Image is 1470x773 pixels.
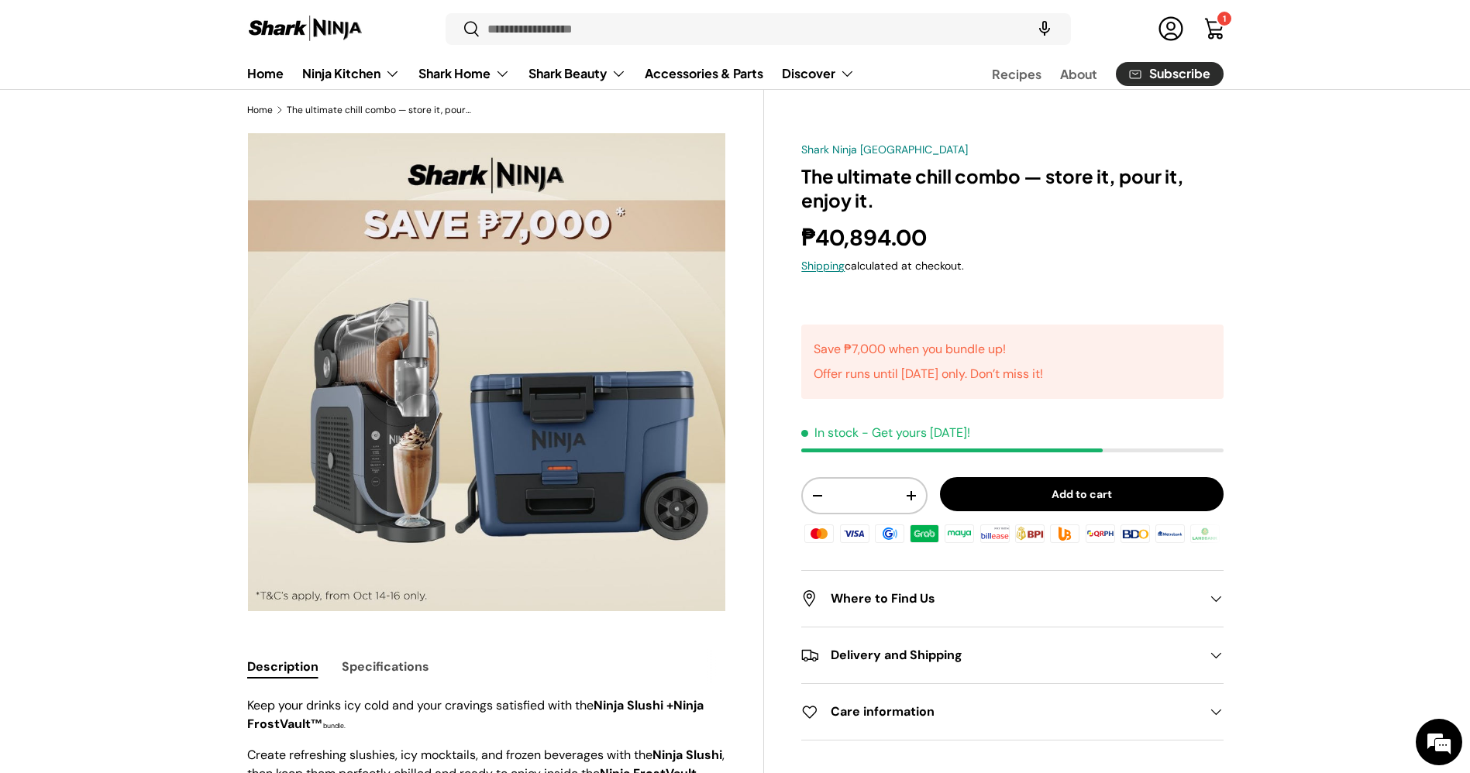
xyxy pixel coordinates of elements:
p: Offer runs until [DATE] only. Don’t miss it! [814,365,1043,383]
button: Specifications [342,649,429,684]
a: Home [247,58,284,88]
span: Ninja FrostVault™ [247,697,704,732]
img: metrobank [1153,522,1187,545]
a: Accessories & Parts [645,58,763,88]
nav: Secondary [955,58,1224,89]
p: Keep your drinks icy cold and your cravings satisfied with the [247,696,727,733]
strong: Ninja Slushi + [247,697,704,732]
strong: ₱40,894.00 [801,223,931,253]
nav: Breadcrumbs [247,103,765,117]
span: In stock [801,424,859,441]
strong: Ninja Slushi [652,747,722,763]
summary: Shark Home [409,58,519,89]
summary: Shark Beauty [519,58,635,89]
img: landbank [1188,522,1222,545]
button: Add to cart [940,477,1224,512]
img: billease [978,522,1012,545]
p: - Get yours [DATE]! [862,424,970,441]
a: Home [247,105,273,115]
img: maya [942,522,976,545]
summary: Discover [773,58,864,89]
a: Shipping [801,259,845,273]
summary: Delivery and Shipping [801,627,1223,683]
h1: The ultimate chill combo — store it, pour it, enjoy it. [801,164,1223,212]
p: Save ₱7,000 when you bundle up! [814,340,1043,359]
span: Subscribe [1149,68,1210,81]
h2: Where to Find Us [801,589,1198,608]
a: About [1060,59,1097,89]
span: 1 [1223,14,1226,25]
nav: Primary [247,58,855,89]
h2: Delivery and Shipping [801,646,1198,665]
a: Shark Ninja [GEOGRAPHIC_DATA] [801,143,968,156]
div: calculated at checkout. [801,258,1223,274]
img: bdo [1118,522,1152,545]
img: ubp [1048,522,1082,545]
img: master [802,522,836,545]
img: Shark Ninja Philippines [247,14,363,44]
span: bundle. [323,721,346,730]
summary: Ninja Kitchen [293,58,409,89]
a: The ultimate chill combo — store it, pour it, enjoy it. [287,105,473,115]
img: qrph [1083,522,1117,545]
speech-search-button: Search by voice [1020,12,1069,46]
img: gcash [873,522,907,545]
a: Recipes [992,59,1041,89]
button: Description [247,649,318,684]
h2: Care information [801,703,1198,721]
summary: Where to Find Us [801,571,1223,627]
img: bpi [1013,522,1047,545]
a: Subscribe [1116,62,1224,86]
summary: Care information [801,684,1223,740]
img: grabpay [907,522,942,545]
img: visa [837,522,871,545]
media-gallery: Gallery Viewer [247,132,727,612]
